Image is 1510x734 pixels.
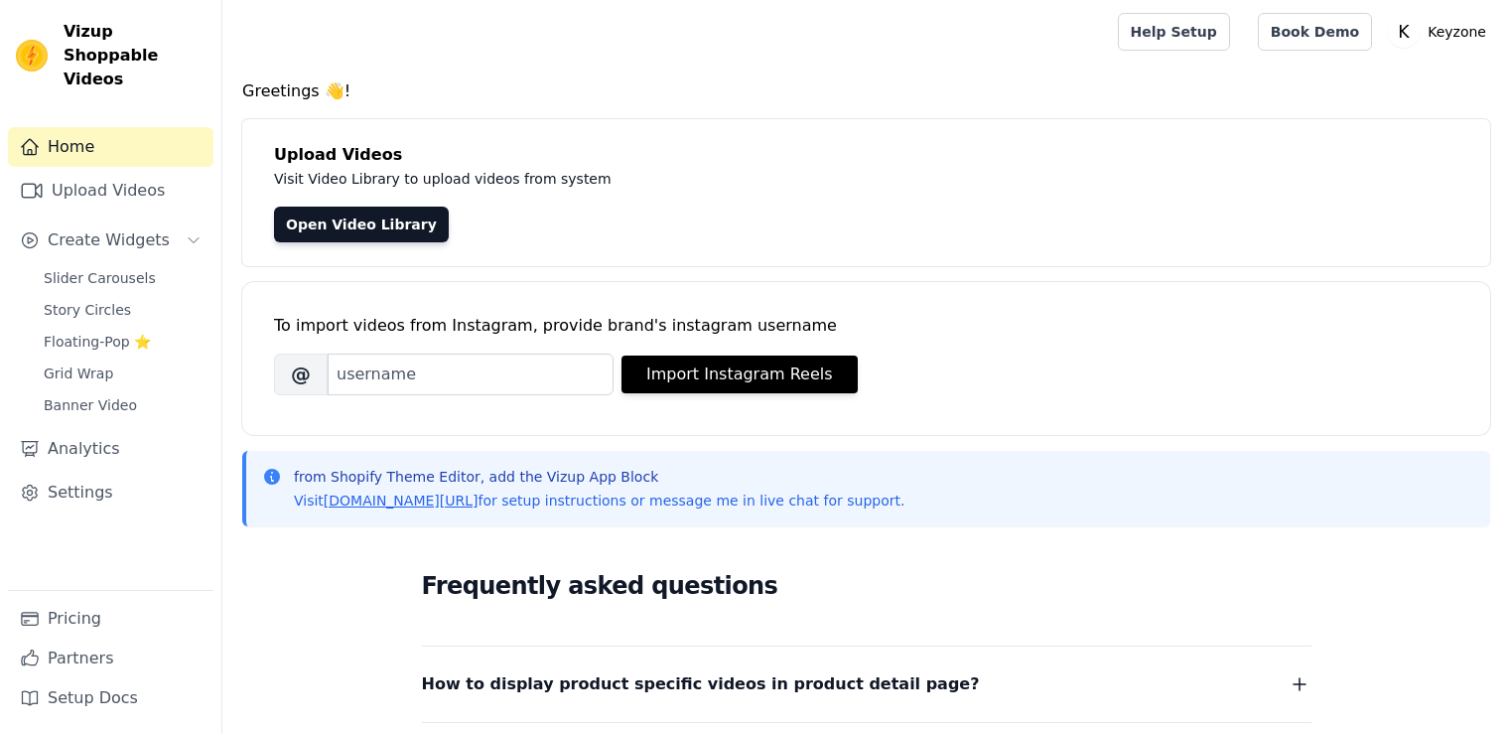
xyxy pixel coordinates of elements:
p: from Shopify Theme Editor, add the Vizup App Block [294,467,904,487]
h2: Frequently asked questions [422,566,1311,606]
a: [DOMAIN_NAME][URL] [324,493,479,509]
h4: Upload Videos [274,143,1458,167]
div: To import videos from Instagram, provide brand's instagram username [274,314,1458,338]
a: Story Circles [32,296,213,324]
a: Partners [8,639,213,678]
a: Slider Carousels [32,264,213,292]
span: Grid Wrap [44,364,113,383]
a: Upload Videos [8,171,213,211]
span: Floating-Pop ⭐ [44,332,151,352]
a: Help Setup [1118,13,1230,51]
a: Pricing [8,599,213,639]
a: Setup Docs [8,678,213,718]
text: K [1399,22,1411,42]
p: Visit Video Library to upload videos from system [274,167,1164,191]
p: Visit for setup instructions or message me in live chat for support. [294,491,904,511]
a: Home [8,127,213,167]
a: Book Demo [1258,13,1372,51]
span: Story Circles [44,300,131,320]
button: How to display product specific videos in product detail page? [422,670,1311,698]
span: Slider Carousels [44,268,156,288]
span: Vizup Shoppable Videos [64,20,206,91]
span: @ [274,354,328,395]
a: Open Video Library [274,207,449,242]
button: Import Instagram Reels [621,356,858,393]
a: Analytics [8,429,213,469]
button: K Keyzone [1388,14,1494,50]
a: Floating-Pop ⭐ [32,328,213,356]
h4: Greetings 👋! [242,79,1490,103]
a: Settings [8,473,213,513]
p: Keyzone [1420,14,1494,50]
span: Banner Video [44,395,137,415]
span: How to display product specific videos in product detail page? [422,670,980,698]
a: Grid Wrap [32,360,213,387]
img: Vizup [16,40,48,72]
button: Create Widgets [8,220,213,260]
a: Banner Video [32,391,213,419]
input: username [328,354,614,395]
span: Create Widgets [48,228,170,252]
